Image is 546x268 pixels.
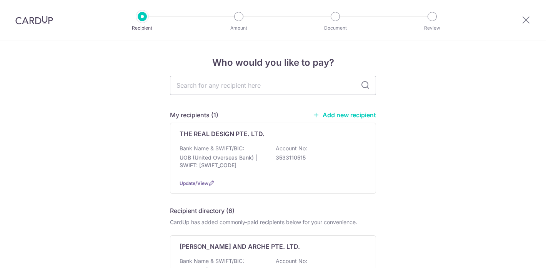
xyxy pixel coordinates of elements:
[307,24,364,32] p: Document
[210,24,267,32] p: Amount
[180,145,244,152] p: Bank Name & SWIFT/BIC:
[276,257,307,265] p: Account No:
[170,218,376,226] div: CardUp has added commonly-paid recipients below for your convenience.
[276,154,362,161] p: 3533110515
[404,24,461,32] p: Review
[180,129,265,138] p: THE REAL DESIGN PTE. LTD.
[15,15,53,25] img: CardUp
[180,154,266,169] p: UOB (United Overseas Bank) | SWIFT: [SWIFT_CODE]
[170,206,235,215] h5: Recipient directory (6)
[180,242,300,251] p: [PERSON_NAME] AND ARCHE PTE. LTD.
[276,145,307,152] p: Account No:
[180,257,244,265] p: Bank Name & SWIFT/BIC:
[114,24,171,32] p: Recipient
[180,180,208,186] a: Update/View
[170,56,376,70] h4: Who would you like to pay?
[170,76,376,95] input: Search for any recipient here
[170,110,218,120] h5: My recipients (1)
[313,111,376,119] a: Add new recipient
